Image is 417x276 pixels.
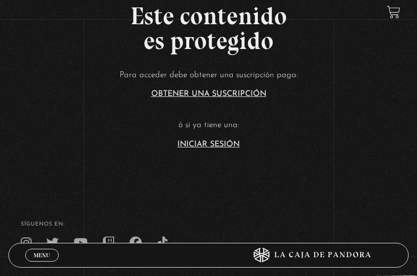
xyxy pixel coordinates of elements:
a: Obtener una suscripción [151,90,266,98]
span: Menu [34,252,50,258]
h4: SÍguenos en: [21,222,396,227]
span: Cerrar [30,261,53,268]
a: Iniciar Sesión [177,140,240,148]
a: View your shopping cart [387,5,400,19]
